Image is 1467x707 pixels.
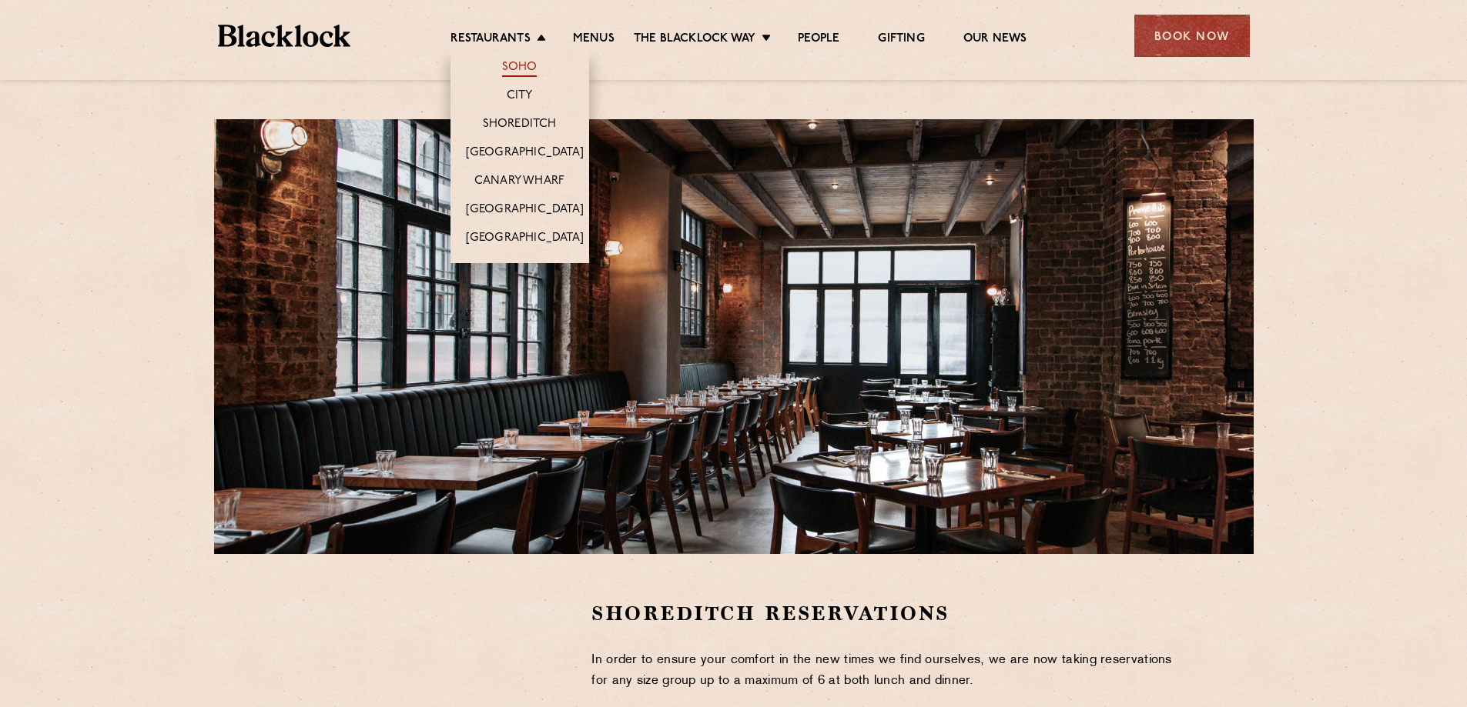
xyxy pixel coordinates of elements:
p: In order to ensure your comfort in the new times we find ourselves, we are now taking reservation... [591,650,1182,692]
a: People [798,32,839,48]
a: Restaurants [450,32,531,48]
a: [GEOGRAPHIC_DATA] [466,202,584,219]
a: Soho [502,60,538,77]
a: Canary Wharf [474,174,564,191]
a: Menus [573,32,615,48]
h2: Shoreditch Reservations [591,600,1182,627]
img: BL_Textured_Logo-footer-cropped.svg [218,25,351,47]
a: [GEOGRAPHIC_DATA] [466,145,584,162]
a: Our News [963,32,1027,48]
a: Gifting [878,32,924,48]
a: The Blacklock Way [634,32,755,48]
div: Book Now [1134,15,1250,57]
a: [GEOGRAPHIC_DATA] [466,231,584,248]
a: Shoreditch [483,117,557,134]
a: City [507,88,533,105]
